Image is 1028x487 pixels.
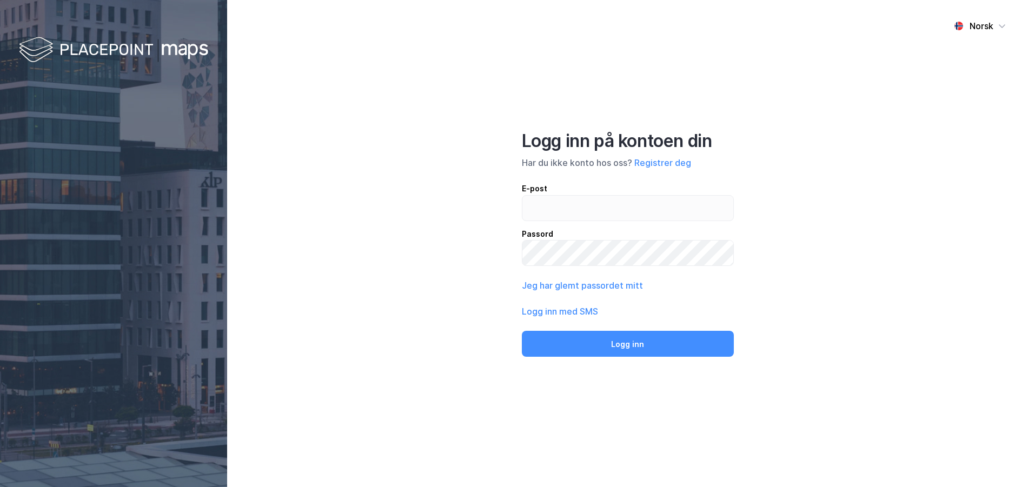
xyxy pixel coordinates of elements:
img: logo-white.f07954bde2210d2a523dddb988cd2aa7.svg [19,35,208,66]
button: Logg inn med SMS [522,305,598,318]
button: Logg inn [522,331,734,357]
button: Jeg har glemt passordet mitt [522,279,643,292]
div: E-post [522,182,734,195]
div: Logg inn på kontoen din [522,130,734,152]
div: Passord [522,228,734,241]
div: Har du ikke konto hos oss? [522,156,734,169]
div: Norsk [970,19,993,32]
button: Registrer deg [634,156,691,169]
iframe: Chat Widget [974,435,1028,487]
